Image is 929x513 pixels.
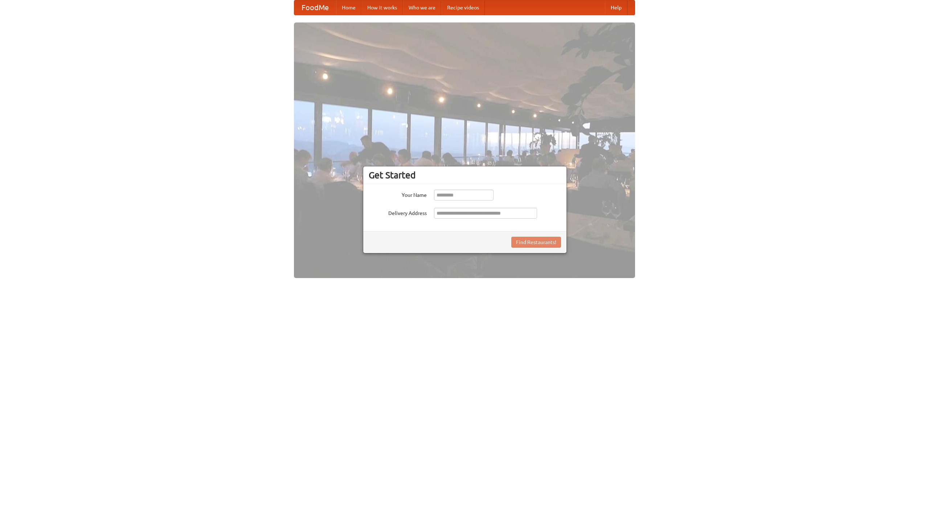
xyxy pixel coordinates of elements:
label: Delivery Address [369,208,427,217]
a: Help [605,0,627,15]
a: FoodMe [294,0,336,15]
a: Recipe videos [441,0,485,15]
h3: Get Started [369,170,561,181]
a: Who we are [403,0,441,15]
button: Find Restaurants! [511,237,561,248]
label: Your Name [369,190,427,199]
a: Home [336,0,361,15]
a: How it works [361,0,403,15]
